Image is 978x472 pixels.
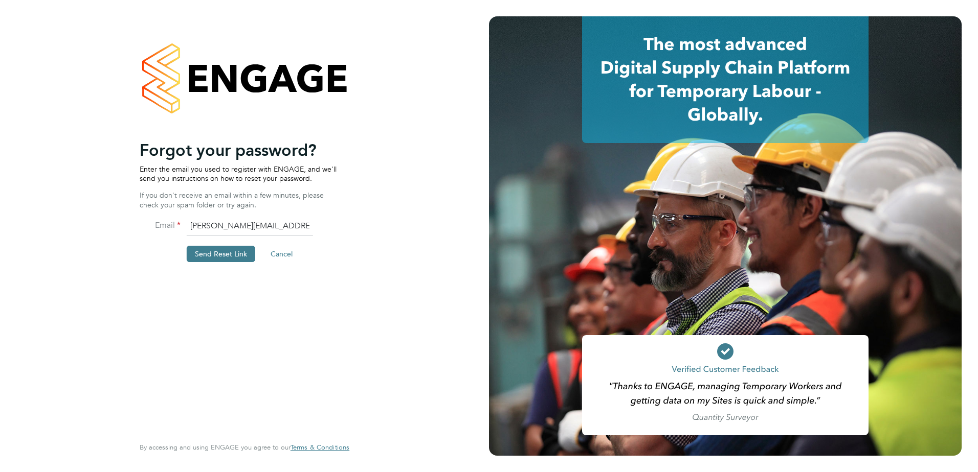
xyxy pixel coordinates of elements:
button: Send Reset Link [187,246,255,262]
h2: Forgot your password? [140,140,339,160]
input: Enter your work email... [187,217,313,235]
span: By accessing and using ENGAGE you agree to our [140,443,349,452]
p: Enter the email you used to register with ENGAGE, and we'll send you instructions on how to reset... [140,164,339,183]
button: Cancel [262,246,301,262]
p: If you don't receive an email within a few minutes, please check your spam folder or try again. [140,191,339,209]
a: Terms & Conditions [291,443,349,452]
label: Email [140,220,181,231]
span: Terms & Conditions [291,443,349,452]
